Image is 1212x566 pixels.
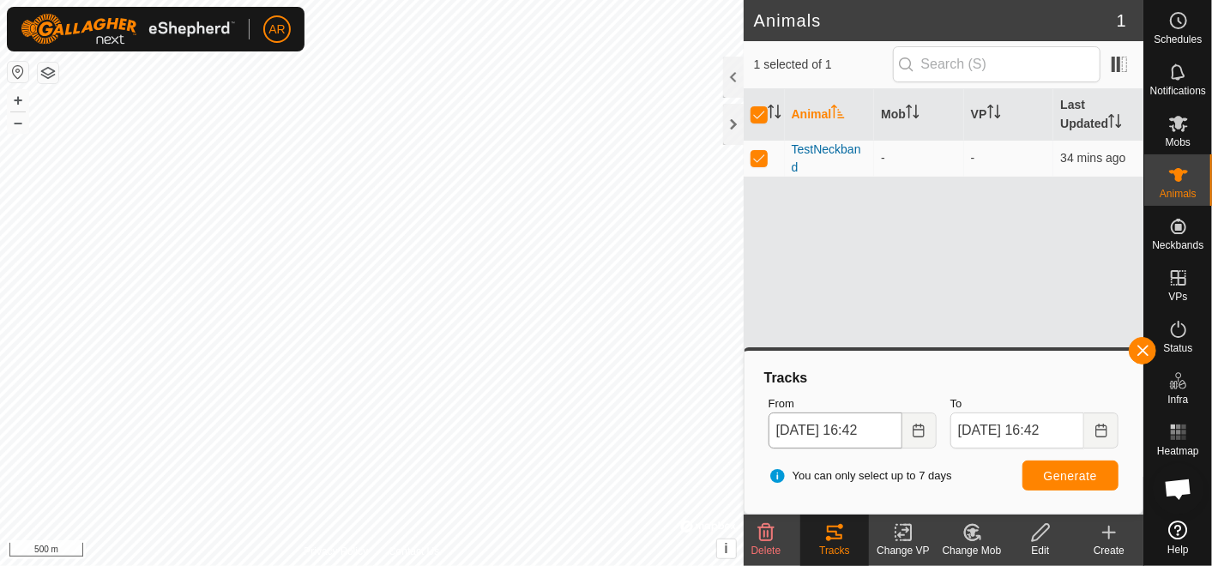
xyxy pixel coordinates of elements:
button: Reset Map [8,62,28,82]
span: Heatmap [1157,446,1199,456]
span: You can only select up to 7 days [769,467,952,485]
button: Generate [1022,461,1119,491]
div: Create [1075,543,1143,558]
button: + [8,90,28,111]
a: Help [1144,514,1212,562]
span: 1 selected of 1 [754,56,893,74]
p-sorticon: Activate to sort [906,107,920,121]
div: Tracks [800,543,869,558]
a: Contact Us [389,544,439,559]
button: Choose Date [902,412,937,449]
span: Mobs [1166,137,1191,148]
span: 3 Oct 2025, 4:14 pm [1060,151,1125,165]
a: Privacy Policy [304,544,368,559]
button: i [717,539,736,558]
span: Neckbands [1152,240,1203,250]
p-sorticon: Activate to sort [1108,117,1122,130]
span: Schedules [1154,34,1202,45]
img: Gallagher Logo [21,14,235,45]
div: Open chat [1153,463,1204,515]
label: From [769,395,937,412]
span: Infra [1167,394,1188,405]
span: AR [268,21,285,39]
span: Status [1163,343,1192,353]
div: Edit [1006,543,1075,558]
app-display-virtual-paddock-transition: - [971,151,975,165]
button: Choose Date [1084,412,1119,449]
input: Search (S) [893,46,1100,82]
button: Map Layers [38,63,58,83]
div: Change VP [869,543,938,558]
div: - [881,149,957,167]
label: To [950,395,1119,412]
th: Last Updated [1053,89,1143,141]
span: Notifications [1150,86,1206,96]
p-sorticon: Activate to sort [768,107,781,121]
span: TestNeckband [792,141,868,177]
span: Delete [751,545,781,557]
button: – [8,112,28,133]
span: i [724,541,727,556]
span: VPs [1168,292,1187,302]
p-sorticon: Activate to sort [831,107,845,121]
span: Generate [1044,469,1097,483]
th: Mob [874,89,964,141]
div: Change Mob [938,543,1006,558]
span: 1 [1117,8,1126,33]
th: VP [964,89,1054,141]
h2: Animals [754,10,1117,31]
div: Tracks [762,368,1125,388]
th: Animal [785,89,875,141]
span: Help [1167,545,1189,555]
span: Animals [1160,189,1197,199]
p-sorticon: Activate to sort [987,107,1001,121]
